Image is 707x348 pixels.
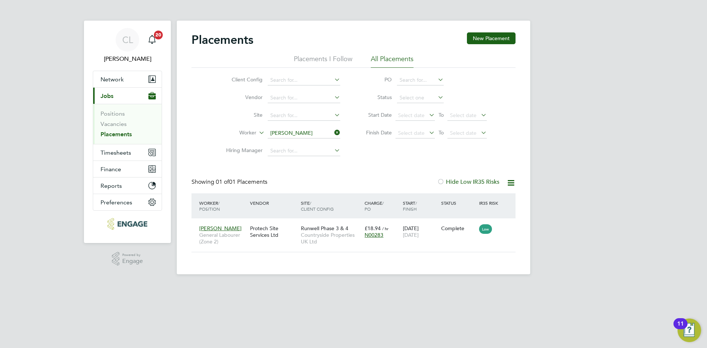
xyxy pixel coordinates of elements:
div: Status [439,196,478,210]
span: Reports [101,182,122,189]
span: Preferences [101,199,132,206]
span: / Client Config [301,200,334,212]
li: All Placements [371,55,414,68]
label: Hide Low IR35 Risks [437,178,499,186]
span: [PERSON_NAME] [199,225,242,232]
a: 20 [145,28,159,52]
div: Showing [191,178,269,186]
button: New Placement [467,32,516,44]
span: Finance [101,166,121,173]
span: Jobs [101,92,113,99]
a: [PERSON_NAME]General Labourer (Zone 2)Protech Site Services LtdRunwell Phase 3 & 4Countryside Pro... [197,221,516,227]
li: Placements I Follow [294,55,352,68]
span: Powered by [122,252,143,258]
img: protechltd-logo-retina.png [108,218,147,230]
span: £18.94 [365,225,381,232]
span: Select date [450,112,476,119]
span: Network [101,76,124,83]
input: Search for... [268,128,340,138]
a: Go to home page [93,218,162,230]
label: Hiring Manager [220,147,263,154]
input: Search for... [268,75,340,85]
a: Placements [101,131,132,138]
input: Search for... [268,146,340,156]
span: N00283 [365,232,383,238]
span: Runwell Phase 3 & 4 [301,225,348,232]
label: PO [359,76,392,83]
a: Powered byEngage [112,252,143,266]
div: Vendor [248,196,299,210]
a: Positions [101,110,125,117]
span: Select date [450,130,476,136]
div: Protech Site Services Ltd [248,221,299,242]
div: Charge [363,196,401,215]
span: 01 Placements [216,178,267,186]
span: / Finish [403,200,417,212]
div: 11 [677,324,684,333]
span: 01 of [216,178,229,186]
label: Status [359,94,392,101]
a: CL[PERSON_NAME] [93,28,162,63]
label: Finish Date [359,129,392,136]
div: [DATE] [401,221,439,242]
span: Select date [398,112,425,119]
label: Vendor [220,94,263,101]
button: Network [93,71,162,87]
span: General Labourer (Zone 2) [199,232,246,245]
button: Preferences [93,194,162,210]
span: CL [122,35,133,45]
div: Complete [441,225,476,232]
input: Search for... [397,75,444,85]
span: To [436,110,446,120]
input: Select one [397,93,444,103]
span: 20 [154,31,163,39]
span: [DATE] [403,232,419,238]
div: Worker [197,196,248,215]
div: IR35 Risk [477,196,503,210]
input: Search for... [268,93,340,103]
span: / Position [199,200,220,212]
span: To [436,128,446,137]
button: Timesheets [93,144,162,161]
button: Jobs [93,88,162,104]
button: Open Resource Center, 11 new notifications [678,319,701,342]
nav: Main navigation [84,21,171,243]
span: Chloe Lyons [93,55,162,63]
span: Engage [122,258,143,264]
span: Low [479,224,492,234]
label: Site [220,112,263,118]
span: Timesheets [101,149,131,156]
label: Client Config [220,76,263,83]
span: Select date [398,130,425,136]
label: Worker [214,129,256,137]
button: Reports [93,177,162,194]
div: Site [299,196,363,215]
label: Start Date [359,112,392,118]
h2: Placements [191,32,253,47]
button: Finance [93,161,162,177]
a: Vacancies [101,120,127,127]
span: / PO [365,200,384,212]
div: Jobs [93,104,162,144]
span: / hr [382,226,388,231]
span: Countryside Properties UK Ltd [301,232,361,245]
input: Search for... [268,110,340,121]
div: Start [401,196,439,215]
